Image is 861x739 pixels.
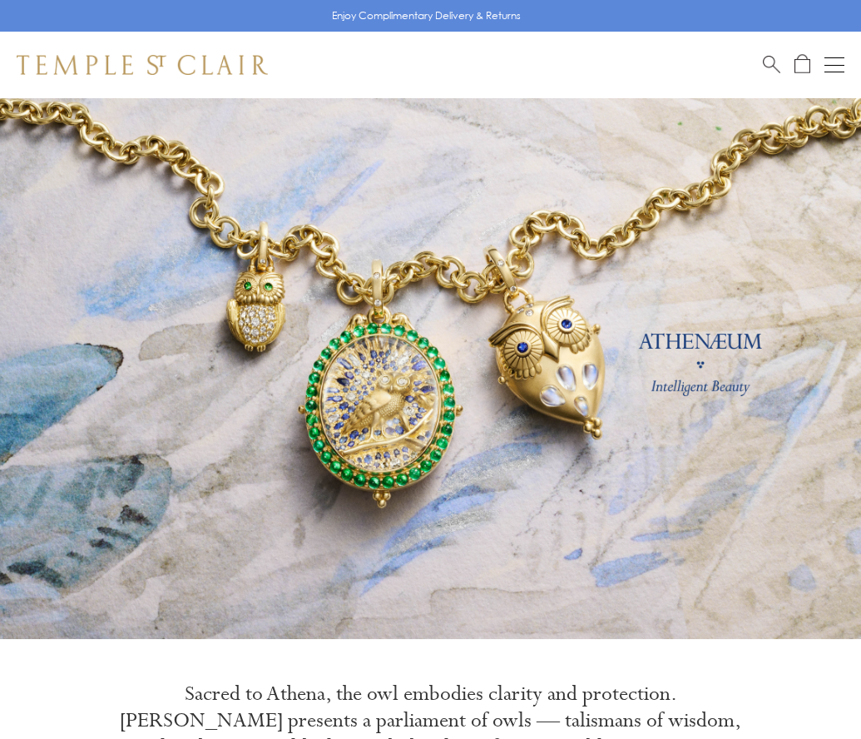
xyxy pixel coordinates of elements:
p: Enjoy Complimentary Delivery & Returns [332,7,521,24]
a: Search [763,54,780,75]
a: Open Shopping Bag [794,54,810,75]
button: Open navigation [824,55,844,75]
img: Temple St. Clair [17,55,268,75]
